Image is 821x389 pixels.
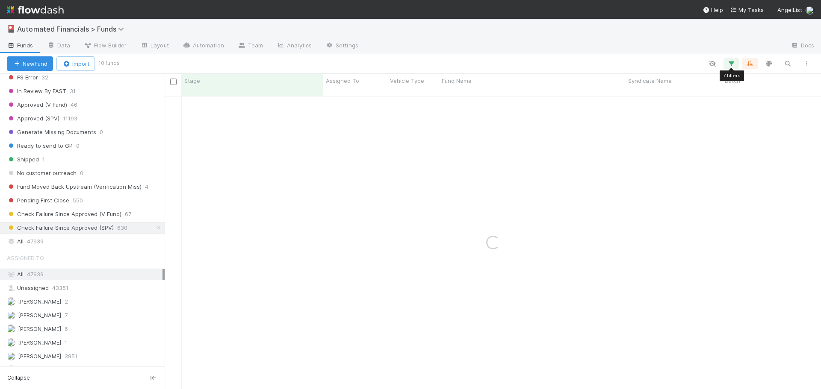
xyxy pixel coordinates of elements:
span: 67 [125,209,131,219]
span: 43351 [52,283,68,293]
span: 🎴 [7,25,15,32]
span: Collapse [7,374,30,382]
a: Docs [784,39,821,53]
a: Data [40,39,77,53]
div: All [7,236,162,247]
a: Layout [133,39,176,53]
span: 3951 [65,351,77,362]
span: In Review By FAST [7,86,66,97]
span: Fund Moved Back Upstream (Verification Miss) [7,181,142,192]
span: AngelList [777,6,802,13]
span: Fund Name [442,76,472,85]
span: Syndicate Name [628,76,672,85]
span: Assigned To [326,76,359,85]
span: 550 [73,195,83,206]
span: FS Error [7,72,38,83]
span: Batch [725,76,740,85]
span: 1 [65,365,67,375]
span: 32 [41,72,48,83]
span: Pending First Close [7,195,69,206]
span: 0 [76,140,80,151]
div: Unassigned [7,283,162,293]
img: avatar_0eb624cc-0333-4941-8870-37d0368512e2.png [7,338,15,347]
span: Flow Builder [84,41,127,50]
div: All [7,269,162,280]
span: Stage [184,76,200,85]
img: avatar_ddac2f35-6c49-494a-9355-db49d32eca49.png [7,366,15,374]
span: [PERSON_NAME] [18,312,61,319]
span: 11193 [63,113,77,124]
div: Help [703,6,723,14]
span: 1 [42,154,45,165]
span: 7 [65,310,68,321]
span: [PERSON_NAME] [18,325,61,332]
input: Toggle All Rows Selected [170,79,177,85]
span: 47939 [27,271,44,278]
a: Automation [176,39,231,53]
span: 6 [65,324,68,334]
a: My Tasks [730,6,764,14]
span: Ready to send to GP [7,140,73,151]
span: 1 [65,337,67,348]
span: Funds [7,41,33,50]
a: Analytics [270,39,319,53]
span: 0 [80,168,83,178]
span: Vehicle Type [390,76,424,85]
span: 0 [100,127,103,137]
a: Flow Builder [77,39,133,53]
img: avatar_dbacaa61-7a5b-4cd3-8dce-10af25fe9829.png [7,325,15,333]
span: [PERSON_NAME] [18,298,61,305]
span: Check Failure Since Approved (V Fund) [7,209,121,219]
img: logo-inverted-e16ddd16eac7371096b0.svg [7,3,64,17]
span: Check Failure Since Approved (SPV) [7,222,114,233]
span: [PERSON_NAME] [18,339,61,346]
span: Approved (V Fund) [7,99,67,110]
span: Shipped [7,154,39,165]
img: avatar_a3f4375a-141d-47ac-a212-32189532ae09.png [7,311,15,319]
small: 10 funds [98,59,120,67]
span: 630 [117,222,127,233]
span: [PERSON_NAME] [18,353,61,360]
span: My Tasks [730,6,764,13]
span: Automated Financials > Funds [17,25,128,33]
span: Approved (SPV) [7,113,59,124]
a: Settings [319,39,365,53]
span: 46 [71,99,77,110]
a: Team [231,39,270,53]
button: NewFund [7,56,53,71]
span: 31 [70,86,76,97]
span: No customer outreach [7,168,77,178]
span: Assigned To [7,249,44,266]
img: avatar_574f8970-b283-40ff-a3d7-26909d9947cc.png [806,6,814,15]
img: avatar_df83acd9-d480-4d6e-a150-67f005a3ea0d.png [7,297,15,306]
span: Generate Missing Documents [7,127,96,137]
span: 2 [65,296,68,307]
img: avatar_574f8970-b283-40ff-a3d7-26909d9947cc.png [7,352,15,360]
span: 4 [145,181,148,192]
span: 47939 [27,236,44,247]
button: Import [56,56,95,71]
